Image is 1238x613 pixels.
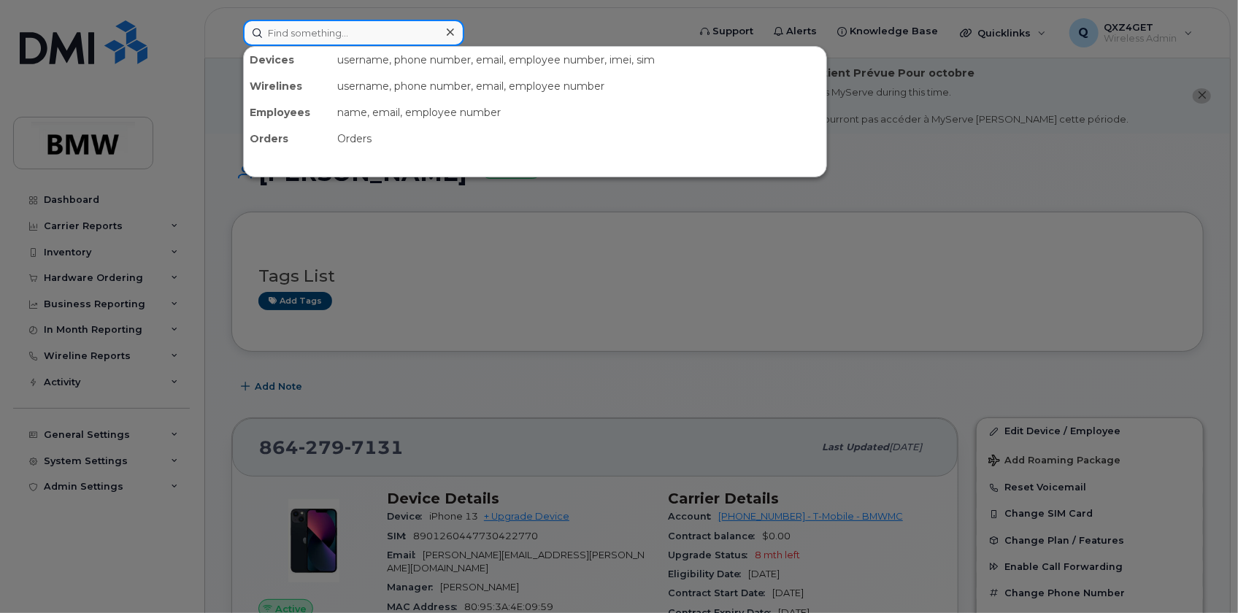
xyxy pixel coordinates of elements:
div: Orders [244,126,331,152]
div: Orders [331,126,826,152]
div: Devices [244,47,331,73]
div: Employees [244,99,331,126]
div: Wirelines [244,73,331,99]
iframe: Messenger Launcher [1174,550,1227,602]
div: name, email, employee number [331,99,826,126]
div: username, phone number, email, employee number [331,73,826,99]
div: username, phone number, email, employee number, imei, sim [331,47,826,73]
